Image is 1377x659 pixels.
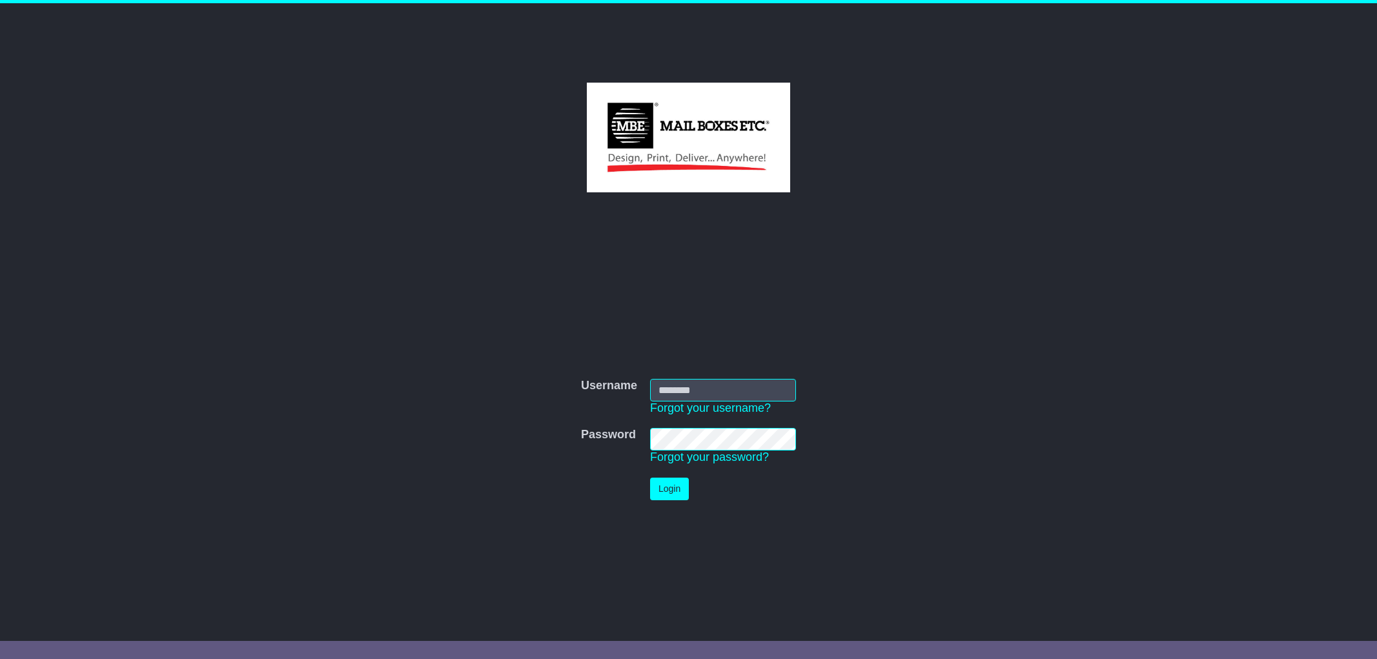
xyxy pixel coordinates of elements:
[587,83,790,192] img: MBE Eight Mile Plains
[650,401,771,414] a: Forgot your username?
[650,478,689,500] button: Login
[650,451,769,463] a: Forgot your password?
[581,428,636,442] label: Password
[581,379,637,393] label: Username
